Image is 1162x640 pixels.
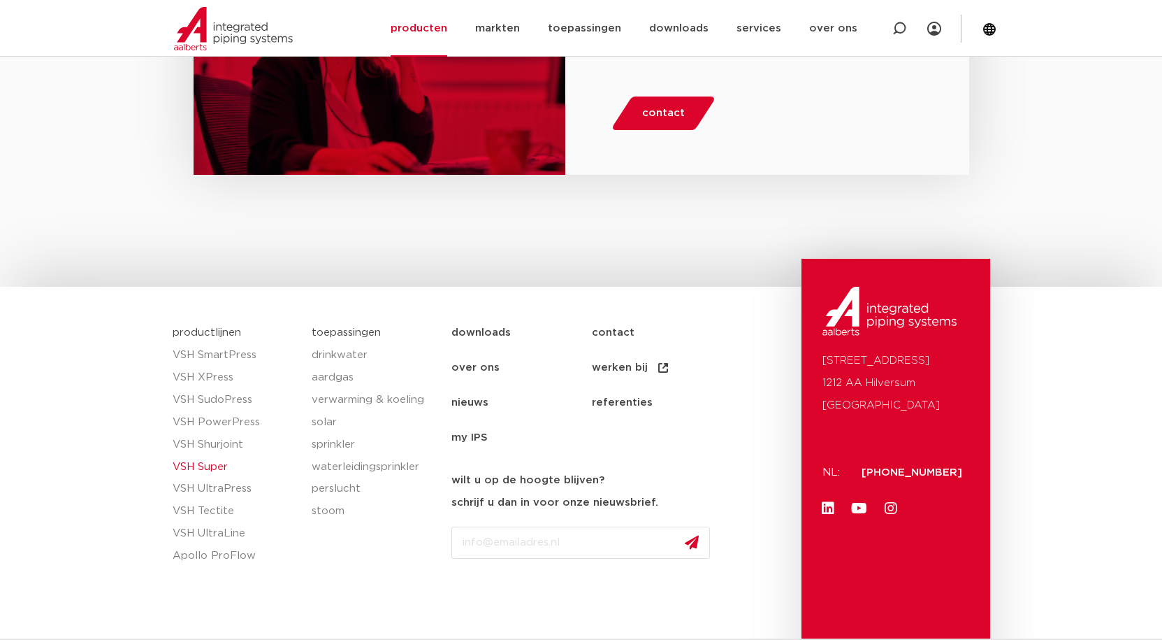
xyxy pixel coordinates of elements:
[173,545,298,567] a: Apollo ProFlow
[173,478,298,500] a: VSH UltraPress
[451,350,592,385] a: over ons
[451,527,710,559] input: info@emailadres.nl
[451,475,604,485] strong: wilt u op de hoogte blijven?
[592,315,732,350] a: contact
[173,522,298,545] a: VSH UltraLine
[173,344,298,367] a: VSH SmartPress
[312,456,437,478] a: waterleidingsprinkler
[592,385,732,420] a: referenties
[312,478,437,500] a: perslucht
[642,102,685,125] span: contact
[451,497,658,508] strong: schrijf u dan in voor onze nieuwsbrief.
[451,315,794,455] nav: Menu
[451,385,592,420] a: nieuws
[312,327,381,338] a: toepassingen
[592,350,732,385] a: werken bij
[312,434,437,456] a: sprinkler
[173,389,298,411] a: VSH SudoPress
[451,570,664,625] iframe: reCAPTCHA
[312,367,437,389] a: aardgas
[822,350,969,417] p: [STREET_ADDRESS] 1212 AA Hilversum [GEOGRAPHIC_DATA]
[685,535,699,550] img: send.svg
[862,467,962,478] a: [PHONE_NUMBER]
[611,97,717,130] a: contact
[173,500,298,522] a: VSH Tectite
[312,389,437,411] a: verwarming & koeling
[451,315,592,350] a: downloads
[312,500,437,522] a: stoom
[822,462,845,484] p: NL:
[451,420,592,455] a: my IPS
[173,411,298,434] a: VSH PowerPress
[173,434,298,456] a: VSH Shurjoint
[173,456,298,478] a: VSH Super
[173,367,298,389] a: VSH XPress
[312,411,437,434] a: solar
[173,327,241,338] a: productlijnen
[312,344,437,367] a: drinkwater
